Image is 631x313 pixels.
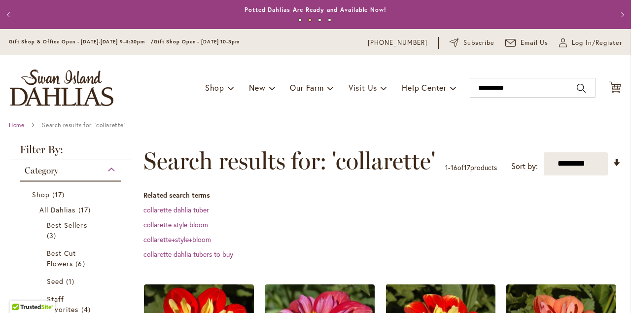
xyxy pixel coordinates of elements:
span: 17 [78,205,93,215]
span: 3 [47,230,59,241]
a: collarette dahlia tuber [143,205,209,214]
a: Potted Dahlias Are Ready and Available Now! [245,6,386,13]
span: Gift Shop & Office Open - [DATE]-[DATE] 9-4:30pm / [9,38,154,45]
span: 1 [66,276,77,286]
a: collarette dahlia tubers to buy [143,249,233,259]
span: 17 [52,189,67,200]
span: 6 [75,258,87,269]
span: Shop [205,82,224,93]
span: New [249,82,265,93]
span: Subscribe [463,38,494,48]
span: All Dahlias [39,205,76,214]
a: Seed [47,276,97,286]
span: Search results for: 'collarette' [143,146,435,175]
a: Best Sellers [47,220,97,241]
a: Best Cut Flowers [47,248,97,269]
span: Gift Shop Open - [DATE] 10-3pm [154,38,240,45]
button: 1 of 4 [298,18,302,22]
a: Shop [32,189,111,200]
a: Log In/Register [559,38,622,48]
span: 1 [445,163,448,172]
span: Our Farm [290,82,323,93]
span: 17 [464,163,470,172]
a: Home [9,121,24,129]
span: Help Center [402,82,447,93]
a: store logo [10,70,113,106]
span: Best Sellers [47,220,87,230]
button: 3 of 4 [318,18,321,22]
iframe: Launch Accessibility Center [7,278,35,306]
a: Email Us [505,38,549,48]
button: 4 of 4 [328,18,331,22]
span: Best Cut Flowers [47,248,76,268]
span: 16 [451,163,457,172]
a: Subscribe [450,38,494,48]
a: [PHONE_NUMBER] [368,38,427,48]
a: collarette style bloom [143,220,208,229]
label: Sort by: [511,157,538,175]
span: Shop [32,190,50,199]
span: Log In/Register [572,38,622,48]
span: Category [25,165,58,176]
dt: Related search terms [143,190,621,200]
p: - of products [445,160,497,175]
span: Visit Us [349,82,377,93]
strong: Filter By: [10,144,131,160]
a: All Dahlias [39,205,104,215]
span: Email Us [521,38,549,48]
button: Next [611,5,631,25]
strong: Search results for: 'collarette' [42,121,125,129]
button: 2 of 4 [308,18,312,22]
a: collarette+style+bloom [143,235,211,244]
span: Seed [47,277,64,286]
